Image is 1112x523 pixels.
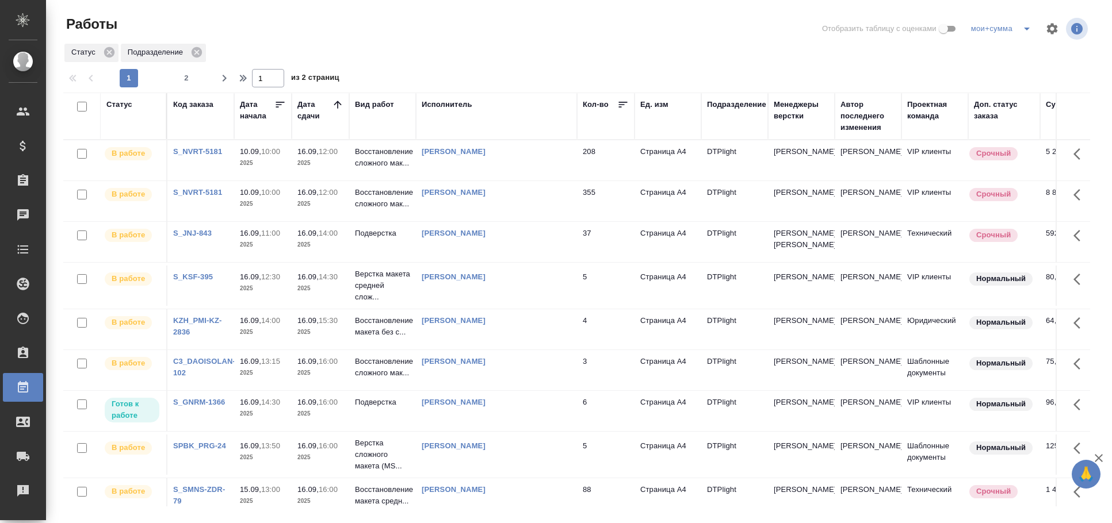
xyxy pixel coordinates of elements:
[112,229,145,241] p: В работе
[104,440,161,456] div: Исполнитель выполняет работу
[240,99,274,122] div: Дата начала
[297,367,343,379] p: 2025
[319,147,338,156] p: 12:00
[901,434,968,475] td: Шаблонные документы
[240,441,261,450] p: 16.09,
[422,147,486,156] a: [PERSON_NAME]
[835,350,901,390] td: [PERSON_NAME]
[104,228,161,243] div: Исполнитель выполняет работу
[297,283,343,294] p: 2025
[774,228,829,251] p: [PERSON_NAME], [PERSON_NAME]
[297,316,319,325] p: 16.09,
[577,140,635,180] td: 208
[355,315,410,338] p: Восстановление макета без с...
[774,484,829,495] p: [PERSON_NAME]
[822,23,937,34] span: Отобразить таблицу с оценками
[774,271,829,283] p: [PERSON_NAME]
[1076,462,1096,486] span: 🙏
[577,266,635,306] td: 5
[291,71,339,87] span: из 2 страниц
[240,495,286,507] p: 2025
[1040,181,1098,221] td: 8 875,00 ₽
[635,391,701,431] td: Страница А4
[355,99,394,110] div: Вид работ
[701,391,768,431] td: DTPlight
[577,181,635,221] td: 355
[577,434,635,475] td: 5
[240,485,261,494] p: 15.09,
[907,99,962,122] div: Проектная команда
[63,15,117,33] span: Работы
[976,486,1011,497] p: Срочный
[774,397,829,408] p: [PERSON_NAME]
[71,47,100,58] p: Статус
[240,367,286,379] p: 2025
[240,316,261,325] p: 16.09,
[240,357,261,366] p: 16.09,
[577,350,635,390] td: 3
[355,228,410,239] p: Подверстка
[774,146,829,157] p: [PERSON_NAME]
[297,398,319,406] p: 16.09,
[240,326,286,338] p: 2025
[701,140,768,180] td: DTPlight
[577,222,635,262] td: 37
[240,188,261,197] p: 10.09,
[128,47,187,58] p: Подразделение
[976,229,1011,241] p: Срочный
[240,147,261,156] p: 10.09,
[297,452,343,463] p: 2025
[261,398,280,406] p: 14:30
[835,391,901,431] td: [PERSON_NAME]
[835,478,901,518] td: [PERSON_NAME]
[297,99,332,122] div: Дата сдачи
[104,484,161,499] div: Исполнитель выполняет работу
[577,391,635,431] td: 6
[635,434,701,475] td: Страница А4
[104,187,161,202] div: Исполнитель выполняет работу
[835,222,901,262] td: [PERSON_NAME]
[297,441,319,450] p: 16.09,
[173,316,222,336] a: KZH_PMI-KZ-2836
[261,441,280,450] p: 13:50
[297,272,319,281] p: 16.09,
[112,357,145,369] p: В работе
[319,229,338,237] p: 14:00
[1040,391,1098,431] td: 96,00 ₽
[319,316,338,325] p: 15:30
[297,408,343,420] p: 2025
[901,391,968,431] td: VIP клиенты
[976,442,1026,453] p: Нормальный
[835,434,901,475] td: [PERSON_NAME]
[635,140,701,180] td: Страница А4
[707,99,766,110] div: Подразделение
[240,229,261,237] p: 16.09,
[1067,309,1094,337] button: Здесь прячутся важные кнопки
[297,147,319,156] p: 16.09,
[1040,140,1098,180] td: 5 200,00 ₽
[297,198,343,210] p: 2025
[422,357,486,366] a: [PERSON_NAME]
[901,478,968,518] td: Технический
[261,147,280,156] p: 10:00
[297,229,319,237] p: 16.09,
[701,181,768,221] td: DTPlight
[774,315,829,326] p: [PERSON_NAME]
[112,442,145,453] p: В работе
[1067,478,1094,506] button: Здесь прячутся важные кнопки
[240,398,261,406] p: 16.09,
[1067,222,1094,249] button: Здесь прячутся важные кнопки
[635,478,701,518] td: Страница А4
[319,485,338,494] p: 16:00
[106,99,132,110] div: Статус
[240,408,286,420] p: 2025
[261,188,280,197] p: 10:00
[835,309,901,349] td: [PERSON_NAME]
[1040,309,1098,349] td: 64,00 ₽
[976,189,1011,200] p: Срочный
[422,188,486,197] a: [PERSON_NAME]
[240,452,286,463] p: 2025
[173,229,212,237] a: S_JNJ-843
[422,398,486,406] a: [PERSON_NAME]
[701,350,768,390] td: DTPlight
